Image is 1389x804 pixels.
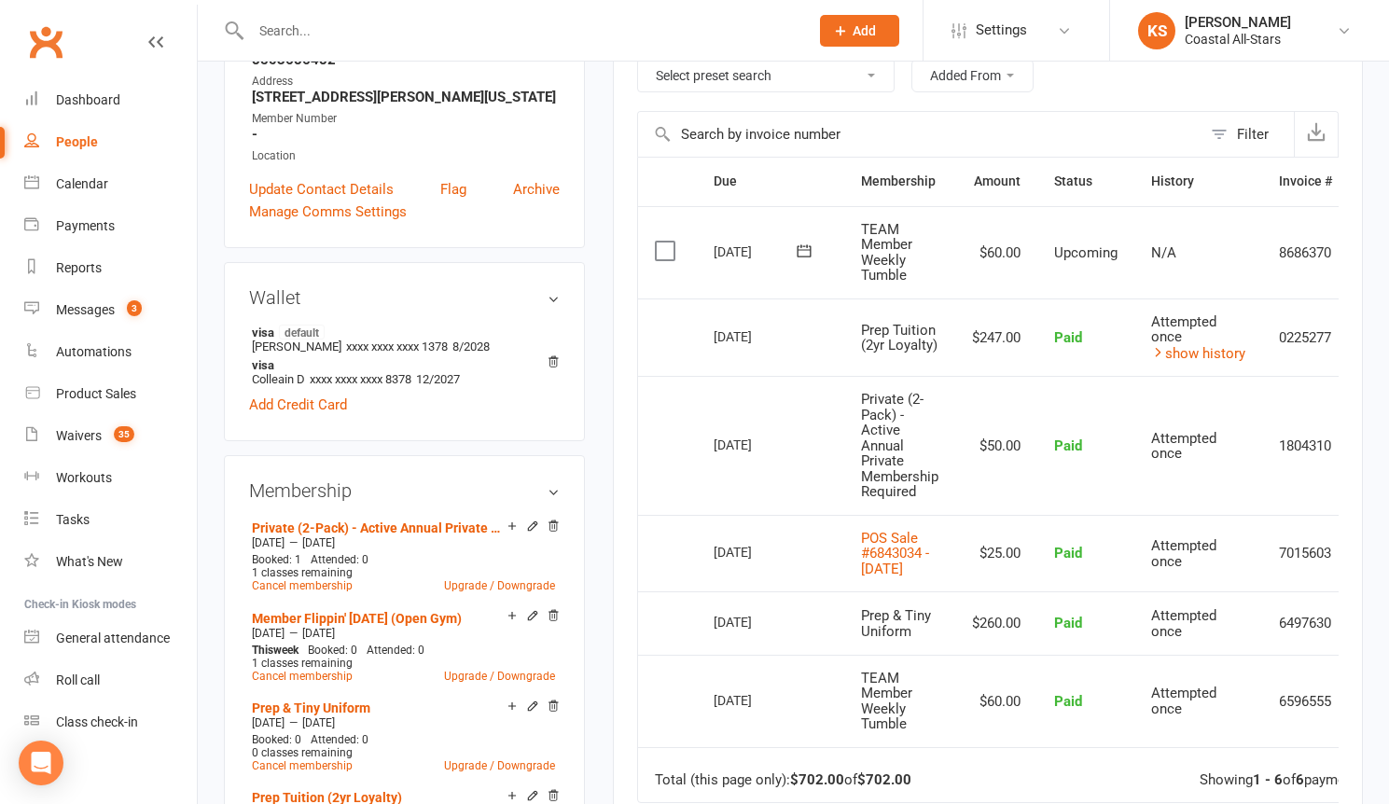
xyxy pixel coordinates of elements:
[955,206,1037,298] td: $60.00
[790,771,844,788] strong: $702.00
[310,372,411,386] span: xxxx xxxx xxxx 8378
[56,260,102,275] div: Reports
[252,325,550,340] strong: visa
[56,134,98,149] div: People
[24,541,197,583] a: What's New
[444,670,555,683] a: Upgrade / Downgrade
[1253,771,1283,788] strong: 1 - 6
[24,205,197,247] a: Payments
[252,716,285,729] span: [DATE]
[861,530,929,577] a: POS Sale #6843034 - [DATE]
[252,566,353,579] span: 1 classes remaining
[308,644,357,657] span: Booked: 0
[56,631,170,645] div: General attendance
[440,178,466,201] a: Flag
[22,19,69,65] a: Clubworx
[367,644,424,657] span: Attended: 0
[252,579,353,592] a: Cancel membership
[252,147,560,165] div: Location
[513,178,560,201] a: Archive
[861,670,912,733] span: TEAM Member Weekly Tumble
[252,670,353,683] a: Cancel membership
[1134,158,1262,205] th: History
[346,340,448,353] span: xxxx xxxx xxxx 1378
[955,591,1037,655] td: $260.00
[861,607,931,640] span: Prep & Tiny Uniform
[56,386,136,401] div: Product Sales
[252,657,353,670] span: 1 classes remaining
[247,644,303,657] div: week
[444,579,555,592] a: Upgrade / Downgrade
[252,110,560,128] div: Member Number
[1151,607,1216,640] span: Attempted once
[655,772,911,788] div: Total (this page only): of
[714,686,799,714] div: [DATE]
[844,158,955,205] th: Membership
[249,201,407,223] a: Manage Comms Settings
[302,627,335,640] span: [DATE]
[24,163,197,205] a: Calendar
[1151,685,1216,717] span: Attempted once
[24,617,197,659] a: General attendance kiosk mode
[1296,771,1304,788] strong: 6
[24,373,197,415] a: Product Sales
[1200,772,1365,788] div: Showing of payments
[444,759,555,772] a: Upgrade / Downgrade
[24,247,197,289] a: Reports
[247,626,560,641] div: —
[820,15,899,47] button: Add
[861,322,938,354] span: Prep Tuition (2yr Loyalty)
[252,627,285,640] span: [DATE]
[1262,298,1349,377] td: 0225277
[1054,437,1082,454] span: Paid
[861,221,912,284] span: TEAM Member Weekly Tumble
[249,394,347,416] a: Add Credit Card
[911,59,1034,92] button: Added From
[247,715,560,730] div: —
[19,741,63,785] div: Open Intercom Messenger
[1054,545,1082,561] span: Paid
[302,536,335,549] span: [DATE]
[249,355,560,389] li: Colleain D
[252,746,353,759] span: 0 classes remaining
[252,644,273,657] span: This
[976,9,1027,51] span: Settings
[252,733,301,746] span: Booked: 0
[1151,430,1216,463] span: Attempted once
[56,428,102,443] div: Waivers
[56,470,112,485] div: Workouts
[24,659,197,701] a: Roll call
[1151,537,1216,570] span: Attempted once
[24,457,197,499] a: Workouts
[114,426,134,442] span: 35
[1262,591,1349,655] td: 6497630
[56,176,108,191] div: Calendar
[416,372,460,386] span: 12/2027
[955,655,1037,747] td: $60.00
[252,89,560,105] strong: [STREET_ADDRESS][PERSON_NAME][US_STATE]
[252,759,353,772] a: Cancel membership
[247,535,560,550] div: —
[1151,313,1216,346] span: Attempted once
[56,218,115,233] div: Payments
[249,322,560,356] li: [PERSON_NAME]
[714,430,799,459] div: [DATE]
[1054,329,1082,346] span: Paid
[24,79,197,121] a: Dashboard
[955,298,1037,377] td: $247.00
[252,126,560,143] strong: -
[955,376,1037,515] td: $50.00
[24,415,197,457] a: Waivers 35
[853,23,876,38] span: Add
[252,700,370,715] a: Prep & Tiny Uniform
[279,325,325,340] span: default
[24,121,197,163] a: People
[24,289,197,331] a: Messages 3
[24,701,197,743] a: Class kiosk mode
[1151,244,1176,261] span: N/A
[252,520,507,535] a: Private (2-Pack) - Active Annual Private Membership Required
[311,733,368,746] span: Attended: 0
[56,344,132,359] div: Automations
[252,553,301,566] span: Booked: 1
[1054,615,1082,631] span: Paid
